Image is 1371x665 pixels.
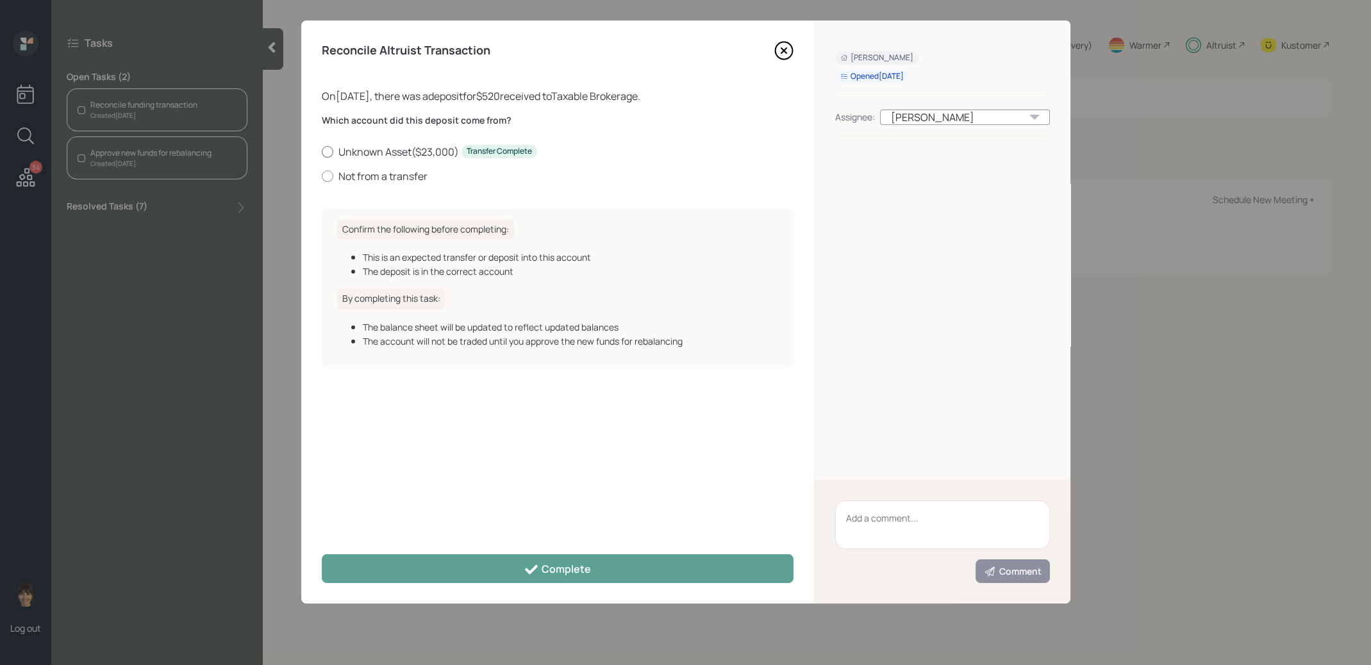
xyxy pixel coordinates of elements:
div: Assignee: [835,110,875,124]
label: Not from a transfer [322,169,794,183]
div: This is an expected transfer or deposit into this account [363,250,778,264]
label: Which account did this deposit come from? [322,114,794,127]
div: Transfer Complete [467,146,532,157]
div: Comment [984,565,1042,578]
h4: Reconcile Altruist Transaction [322,44,490,58]
button: Complete [322,554,794,583]
h6: By completing this task: [337,288,445,309]
div: [PERSON_NAME] [840,53,913,63]
label: Unknown Asset ( $23,000 ) [322,145,794,159]
div: The deposit is in the correct account [363,265,778,278]
div: Complete [524,562,591,577]
button: Comment [976,559,1050,583]
div: On [DATE] , there was a deposit for $520 received to Taxable Brokerage . [322,88,794,104]
div: The account will not be traded until you approve the new funds for rebalancing [363,334,778,348]
h6: Confirm the following before completing: [337,219,514,240]
div: The balance sheet will be updated to reflect updated balances [363,320,778,334]
div: [PERSON_NAME] [880,110,1050,125]
div: Opened [DATE] [840,71,904,82]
